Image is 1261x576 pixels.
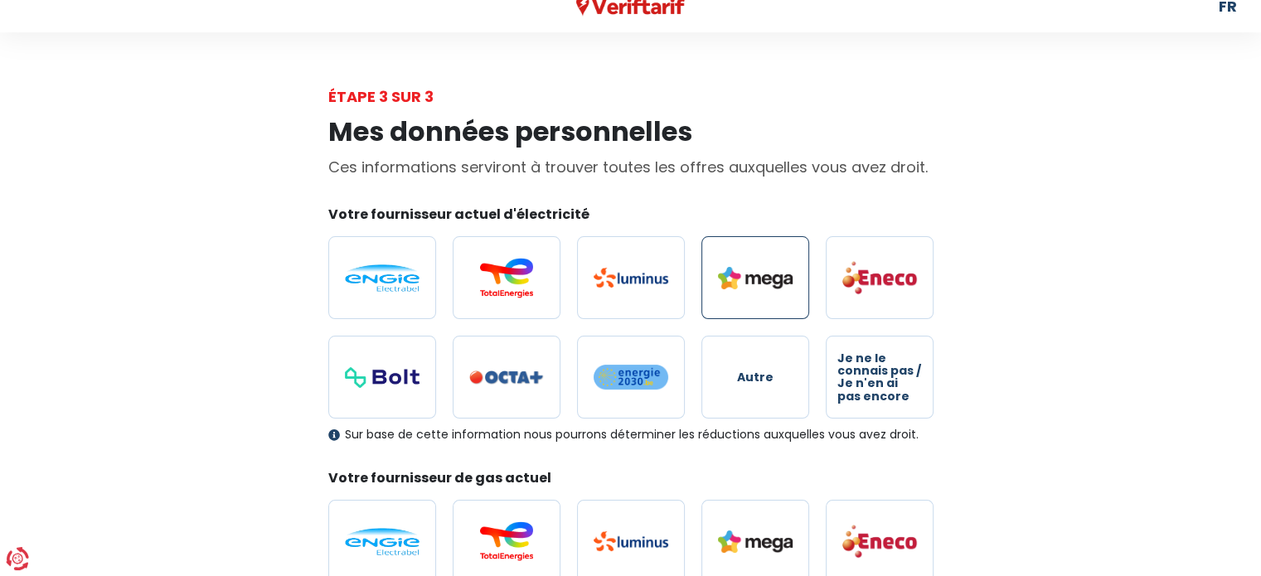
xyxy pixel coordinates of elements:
[328,205,934,230] legend: Votre fournisseur actuel d'électricité
[345,367,420,388] img: Bolt
[328,116,934,148] h1: Mes données personnelles
[718,267,793,289] img: Mega
[469,258,544,298] img: Total Energies / Lampiris
[594,531,668,551] img: Luminus
[718,530,793,553] img: Mega
[842,260,917,295] img: Eneco
[345,528,420,555] img: Engie / Electrabel
[842,524,917,559] img: Eneco
[469,521,544,561] img: Total Energies / Lampiris
[328,156,934,178] p: Ces informations serviront à trouver toutes les offres auxquelles vous avez droit.
[345,264,420,292] img: Engie / Electrabel
[469,370,544,385] img: Octa+
[328,428,934,442] div: Sur base de cette information nous pourrons déterminer les réductions auxquelles vous avez droit.
[594,364,668,390] img: Energie2030
[594,268,668,288] img: Luminus
[737,371,774,384] span: Autre
[328,468,934,494] legend: Votre fournisseur de gas actuel
[837,352,922,404] span: Je ne le connais pas / Je n'en ai pas encore
[328,85,934,108] div: Étape 3 sur 3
